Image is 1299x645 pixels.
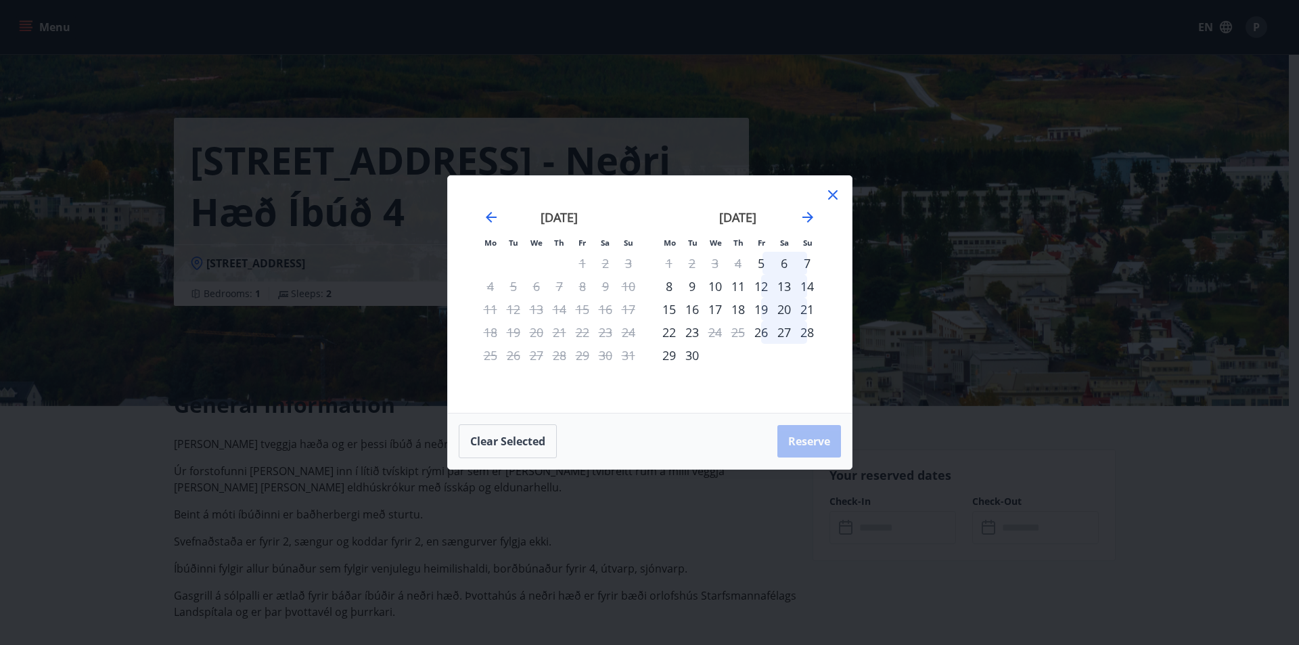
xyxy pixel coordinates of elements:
[750,321,773,344] td: Choose Friday, September 26, 2025 as your check-in date. It’s available.
[796,275,819,298] div: 14
[658,275,681,298] div: 8
[750,252,773,275] td: Choose Friday, September 5, 2025 as your check-in date. It’s available.
[502,275,525,298] td: Not available. Tuesday, August 5, 2025
[530,238,543,248] small: We
[617,252,640,275] td: Not available. Sunday, August 3, 2025
[727,252,750,275] td: Not available. Thursday, September 4, 2025
[773,252,796,275] td: Choose Saturday, September 6, 2025 as your check-in date. It’s available.
[800,209,816,225] div: Move forward to switch to the next month.
[704,298,727,321] div: 17
[594,252,617,275] td: Not available. Saturday, August 2, 2025
[681,344,704,367] td: Choose Tuesday, September 30, 2025 as your check-in date. It’s available.
[796,275,819,298] td: Choose Sunday, September 14, 2025 as your check-in date. It’s available.
[483,209,499,225] div: Move backward to switch to the previous month.
[617,344,640,367] td: Not available. Sunday, August 31, 2025
[681,298,704,321] div: 16
[727,298,750,321] td: Choose Thursday, September 18, 2025 as your check-in date. It’s available.
[688,238,698,248] small: Tu
[658,298,681,321] td: Choose Monday, September 15, 2025 as your check-in date. It’s available.
[525,344,548,367] td: Not available. Wednesday, August 27, 2025
[773,275,796,298] td: Choose Saturday, September 13, 2025 as your check-in date. It’s available.
[594,275,617,298] td: Not available. Saturday, August 9, 2025
[750,321,773,344] div: Only check in available
[758,238,765,248] small: Fr
[525,275,548,298] td: Not available. Wednesday, August 6, 2025
[681,321,704,344] div: 23
[750,275,773,298] td: Choose Friday, September 12, 2025 as your check-in date. It’s available.
[509,238,518,248] small: Tu
[548,344,571,367] td: Not available. Thursday, August 28, 2025
[502,298,525,321] td: Not available. Tuesday, August 12, 2025
[548,321,571,344] td: Not available. Thursday, August 21, 2025
[750,275,773,298] div: 12
[479,321,502,344] td: Not available. Monday, August 18, 2025
[571,275,594,298] td: Not available. Friday, August 8, 2025
[624,238,633,248] small: Su
[554,238,564,248] small: Th
[548,298,571,321] td: Not available. Thursday, August 14, 2025
[803,238,813,248] small: Su
[719,209,756,225] strong: [DATE]
[502,344,525,367] td: Not available. Tuesday, August 26, 2025
[773,298,796,321] td: Choose Saturday, September 20, 2025 as your check-in date. It’s available.
[617,321,640,344] td: Not available. Sunday, August 24, 2025
[750,298,773,321] div: 19
[571,298,594,321] td: Not available. Friday, August 15, 2025
[796,321,819,344] div: 28
[571,252,594,275] td: Not available. Friday, August 1, 2025
[727,298,750,321] div: 18
[727,275,750,298] div: 11
[773,252,796,275] div: 6
[704,275,727,298] td: Choose Wednesday, September 10, 2025 as your check-in date. It’s available.
[571,321,594,344] td: Not available. Friday, August 22, 2025
[502,321,525,344] td: Not available. Tuesday, August 19, 2025
[479,275,502,298] td: Not available. Monday, August 4, 2025
[548,275,571,298] td: Not available. Thursday, August 7, 2025
[796,298,819,321] td: Choose Sunday, September 21, 2025 as your check-in date. It’s available.
[681,344,704,367] div: 30
[773,321,796,344] div: 27
[681,275,704,298] td: Choose Tuesday, September 9, 2025 as your check-in date. It’s available.
[658,252,681,275] td: Not available. Monday, September 1, 2025
[796,321,819,344] td: Choose Sunday, September 28, 2025 as your check-in date. It’s available.
[617,275,640,298] td: Not available. Sunday, August 10, 2025
[727,321,750,344] td: Not available. Thursday, September 25, 2025
[710,238,722,248] small: We
[780,238,789,248] small: Sa
[681,252,704,275] td: Not available. Tuesday, September 2, 2025
[617,298,640,321] td: Not available. Sunday, August 17, 2025
[704,275,727,298] div: 10
[704,252,727,275] td: Not available. Wednesday, September 3, 2025
[658,275,681,298] td: Choose Monday, September 8, 2025 as your check-in date. It’s available.
[658,298,681,321] div: 15
[658,344,681,367] div: 29
[525,321,548,344] td: Not available. Wednesday, August 20, 2025
[704,321,727,344] td: Not available. Wednesday, September 24, 2025
[525,298,548,321] td: Not available. Wednesday, August 13, 2025
[459,424,557,458] button: Clear selected
[796,298,819,321] div: 21
[750,298,773,321] td: Choose Friday, September 19, 2025 as your check-in date. It’s available.
[484,238,497,248] small: Mo
[658,321,681,344] td: Choose Monday, September 22, 2025 as your check-in date. It’s available.
[594,321,617,344] td: Not available. Saturday, August 23, 2025
[681,298,704,321] td: Choose Tuesday, September 16, 2025 as your check-in date. It’s available.
[571,344,594,367] td: Not available. Friday, August 29, 2025
[541,209,578,225] strong: [DATE]
[464,192,836,397] div: Calendar
[773,298,796,321] div: 20
[704,298,727,321] td: Choose Wednesday, September 17, 2025 as your check-in date. It’s available.
[750,252,773,275] div: Only check in available
[479,344,502,367] td: Not available. Monday, August 25, 2025
[681,275,704,298] div: 9
[704,321,727,344] div: Only check out available
[601,238,610,248] small: Sa
[727,275,750,298] td: Choose Thursday, September 11, 2025 as your check-in date. It’s available.
[594,298,617,321] td: Not available. Saturday, August 16, 2025
[578,238,586,248] small: Fr
[796,252,819,275] td: Choose Sunday, September 7, 2025 as your check-in date. It’s available.
[773,275,796,298] div: 13
[733,238,744,248] small: Th
[658,321,681,344] div: 22
[594,344,617,367] td: Not available. Saturday, August 30, 2025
